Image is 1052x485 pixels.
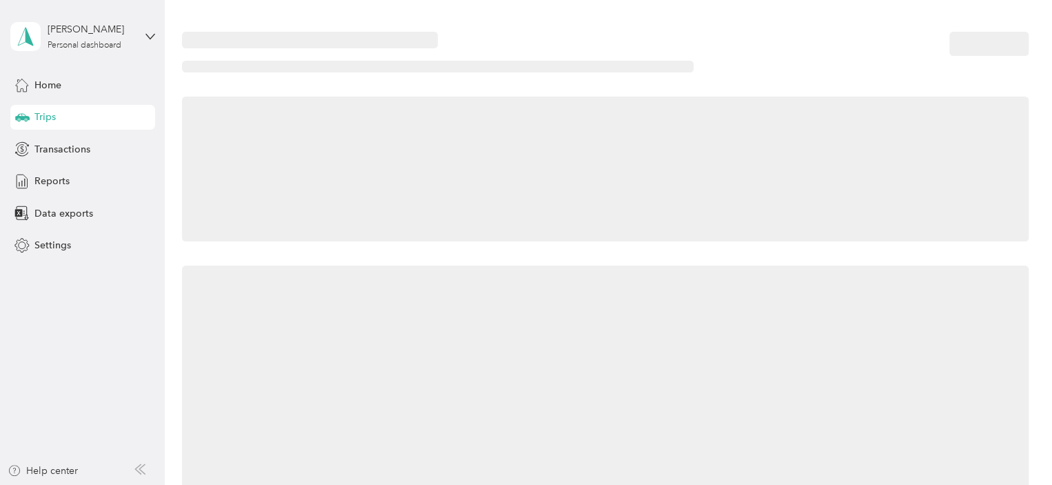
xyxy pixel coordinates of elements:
div: Personal dashboard [48,41,121,50]
span: Data exports [34,206,93,221]
iframe: Everlance-gr Chat Button Frame [975,408,1052,485]
span: Transactions [34,142,90,157]
div: [PERSON_NAME] [48,22,134,37]
span: Settings [34,238,71,253]
button: Help center [8,464,78,478]
span: Trips [34,110,56,124]
span: Reports [34,174,70,188]
span: Home [34,78,61,92]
